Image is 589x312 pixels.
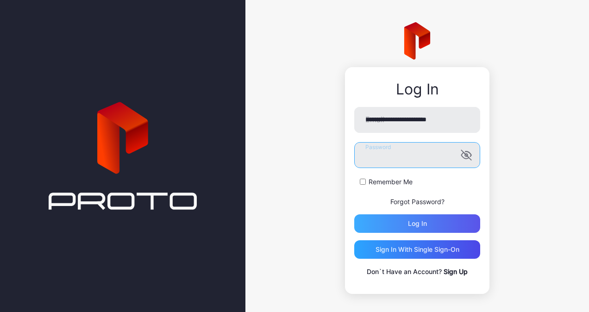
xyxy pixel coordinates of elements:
button: Sign in With Single Sign-On [354,240,480,259]
input: Email [354,107,480,133]
input: Password [354,142,480,168]
button: Log in [354,214,480,233]
label: Remember Me [369,177,413,187]
p: Don`t Have an Account? [354,266,480,277]
a: Sign Up [444,268,468,275]
div: Log In [354,81,480,98]
div: Log in [408,220,427,227]
div: Sign in With Single Sign-On [376,246,459,253]
a: Forgot Password? [390,198,445,206]
button: Password [461,150,472,161]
